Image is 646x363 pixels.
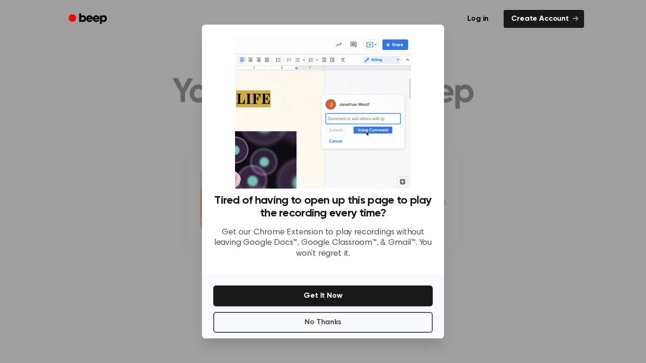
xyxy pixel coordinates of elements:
button: No Thanks [213,312,433,333]
a: Log in [458,8,498,30]
a: Create Account [504,10,584,28]
button: Get It Now [213,285,433,306]
h3: Tired of having to open up this page to play the recording every time? [213,194,433,220]
a: Beep [62,10,115,28]
img: Beep extension in action [235,36,410,189]
p: Get our Chrome Extension to play recordings without leaving Google Docs™, Google Classroom™, & Gm... [213,227,433,259]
